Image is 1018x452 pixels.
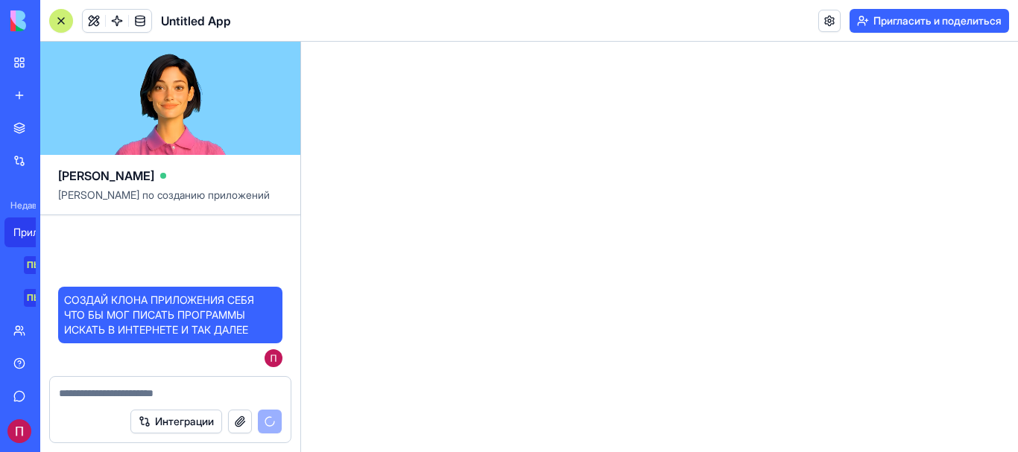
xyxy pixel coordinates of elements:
[58,168,154,183] font: [PERSON_NAME]
[13,226,144,238] font: Приложение без названия
[64,293,254,336] font: СОЗДАЙ КЛОНА ПРИЛОЖЕНИЯ СЕБЯ ЧТО БЫ МОГ ПИСАТЬ ПРОГРАММЫ ИСКАТЬ В ИНТЕРНЕТЕ И ТАК ДАЛЕЕ
[7,419,31,443] img: ACg8ocKcKd3nqjibGfIOym2Vp2kZMs4kXcCrjrNyTFK7y2iNC6BJqw=s96-c
[850,9,1009,33] button: Пригласить и поделиться
[161,12,231,30] span: Untitled App
[4,283,64,313] a: ПЫТАТЬСЯ
[27,292,78,303] font: ПЫТАТЬСЯ
[27,259,78,270] font: ПЫТАТЬСЯ
[58,188,270,201] font: [PERSON_NAME] по созданию приложений
[130,410,222,433] button: Интеграции
[4,217,64,247] a: Приложение без названия
[10,10,103,31] img: логотип
[4,250,64,280] a: ПЫТАТЬСЯ
[265,349,282,367] img: ACg8ocKcKd3nqjibGfIOym2Vp2kZMs4kXcCrjrNyTFK7y2iNC6BJqw=s96-c
[10,200,52,211] font: Недавний
[873,14,1002,27] font: Пригласить и поделиться
[155,415,214,427] font: Интеграции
